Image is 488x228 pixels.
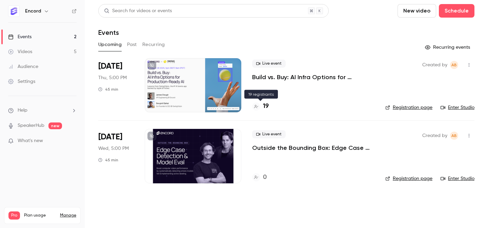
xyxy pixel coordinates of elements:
[98,58,134,112] div: Aug 28 Thu, 5:00 PM (Europe/London)
[252,173,267,182] a: 0
[441,104,474,111] a: Enter Studio
[8,33,32,40] div: Events
[98,157,118,163] div: 45 min
[252,60,286,68] span: Live event
[385,104,432,111] a: Registration page
[422,42,474,53] button: Recurring events
[8,6,19,17] img: Encord
[450,132,458,140] span: Annabel Benjamin
[252,102,269,111] a: 19
[104,7,172,15] div: Search for videos or events
[142,39,165,50] button: Recurring
[18,122,44,129] a: SpeakerHub
[439,4,474,18] button: Schedule
[98,132,122,142] span: [DATE]
[441,175,474,182] a: Enter Studio
[8,63,38,70] div: Audience
[48,122,62,129] span: new
[68,138,77,144] iframe: Noticeable Trigger
[451,61,457,69] span: AB
[98,87,118,92] div: 45 min
[24,213,56,218] span: Plan usage
[18,137,43,144] span: What's new
[385,175,432,182] a: Registration page
[422,132,447,140] span: Created by
[98,129,134,183] div: Sep 10 Wed, 5:00 PM (Europe/London)
[252,130,286,138] span: Live event
[8,211,20,220] span: Pro
[8,78,35,85] div: Settings
[252,144,374,152] a: Outside the Bounding Box: Edge Case Detection & Model Eval
[98,39,122,50] button: Upcoming
[8,107,77,114] li: help-dropdown-opener
[98,74,127,81] span: Thu, 5:00 PM
[450,61,458,69] span: Annabel Benjamin
[398,4,436,18] button: New video
[98,28,119,37] h1: Events
[451,132,457,140] span: AB
[60,213,76,218] a: Manage
[25,8,41,15] h6: Encord
[98,145,129,152] span: Wed, 5:00 PM
[18,107,27,114] span: Help
[252,73,374,81] a: Build vs. Buy: AI Infra Options for Production-Ready AI
[98,61,122,72] span: [DATE]
[8,48,32,55] div: Videos
[422,61,447,69] span: Created by
[263,102,269,111] h4: 19
[127,39,137,50] button: Past
[263,173,267,182] h4: 0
